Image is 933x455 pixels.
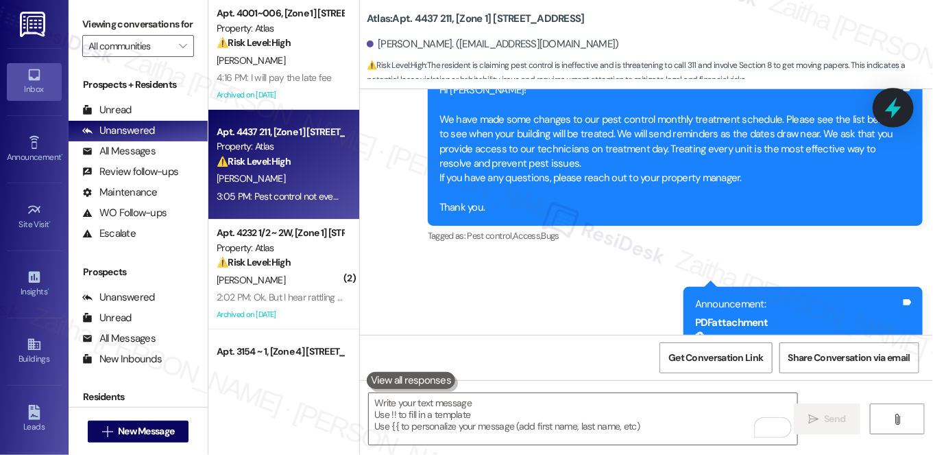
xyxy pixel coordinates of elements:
div: Prospects + Residents [69,78,208,92]
div: Prospects [69,265,208,279]
div: Unanswered [82,290,155,305]
span: : The resident is claiming pest control is ineffective and is threatening to call 311 and involve... [367,58,933,88]
div: Announcement: [695,297,901,312]
span: Bugs [542,230,559,242]
span: • [61,150,63,160]
button: Get Conversation Link [659,342,772,373]
div: 2:02 PM: Ok. But I hear rattling in my furnace unit. I need someone to come [DATE] [217,291,540,303]
div: Tagged as: [428,226,923,246]
a: Download [695,330,901,354]
button: Share Conversation via email [779,342,919,373]
span: Send [825,412,846,426]
a: Leads [7,401,62,438]
img: ResiDesk Logo [20,12,48,37]
div: All Messages [82,144,156,159]
strong: ⚠️ Risk Level: High [217,36,291,49]
div: Archived on [DATE] [215,86,345,104]
div: Apt. 4232 1/2 ~ 2W, [Zone 1] [STREET_ADDRESS][US_STATE] [217,226,343,240]
a: Buildings [7,333,62,370]
div: WO Follow-ups [82,206,167,220]
i:  [808,414,819,425]
div: New Inbounds [82,352,162,366]
button: Send [794,404,860,434]
strong: ⚠️ Risk Level: High [367,60,426,71]
a: Site Visit • [7,198,62,235]
div: [PERSON_NAME]. ([EMAIL_ADDRESS][DOMAIN_NAME]) [367,37,619,51]
span: [PERSON_NAME] [217,54,285,67]
div: Hi [PERSON_NAME]! We have made some changes to our pest control monthly treatment schedule. Pleas... [439,83,901,215]
div: Maintenance [82,185,158,200]
i:  [179,40,186,51]
div: Unread [82,311,132,325]
span: Share Conversation via email [788,351,910,365]
button: New Message [88,421,189,443]
div: Property: Atlas [217,21,343,36]
textarea: To enrich screen reader interactions, please activate Accessibility in Grammarly extension settings [369,393,797,445]
span: [PERSON_NAME] [217,172,285,185]
div: Apt. 4437 211, [Zone 1] [STREET_ADDRESS] [217,125,343,139]
div: Apt. 3154 ~ 1, [Zone 4] [STREET_ADDRESS] [217,345,343,359]
div: Apt. 4001~006, [Zone 1] [STREET_ADDRESS][PERSON_NAME] [217,6,343,21]
b: Atlas: Apt. 4437 211, [Zone 1] [STREET_ADDRESS] [367,12,585,26]
span: • [47,285,49,294]
label: Viewing conversations for [82,14,194,35]
div: Property: Atlas [217,241,343,255]
span: New Message [118,424,174,439]
i:  [102,426,112,437]
span: [PERSON_NAME] [217,274,285,286]
i:  [892,414,902,425]
span: Access , [513,230,541,242]
div: Unread [82,103,132,117]
b: PDF attachment [695,316,768,329]
div: Unanswered [82,124,155,138]
span: • [49,218,51,227]
a: Insights • [7,266,62,303]
strong: ⚠️ Risk Level: High [217,155,291,167]
a: Inbox [7,63,62,100]
div: Property: Atlas [217,139,343,154]
input: All communities [88,35,172,57]
strong: ⚠️ Risk Level: High [217,256,291,268]
div: All Messages [82,331,156,346]
span: Pest control , [468,230,513,242]
span: Get Conversation Link [668,351,763,365]
div: Review follow-ups [82,165,178,179]
div: Residents [69,390,208,404]
div: 3:05 PM: Pest control not even working at this point I think I need to call 311 [PERSON_NAME] but... [217,190,878,202]
div: 4:16 PM: I will pay the late fee [217,71,332,84]
div: Archived on [DATE] [215,306,345,323]
div: Escalate [82,226,136,241]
